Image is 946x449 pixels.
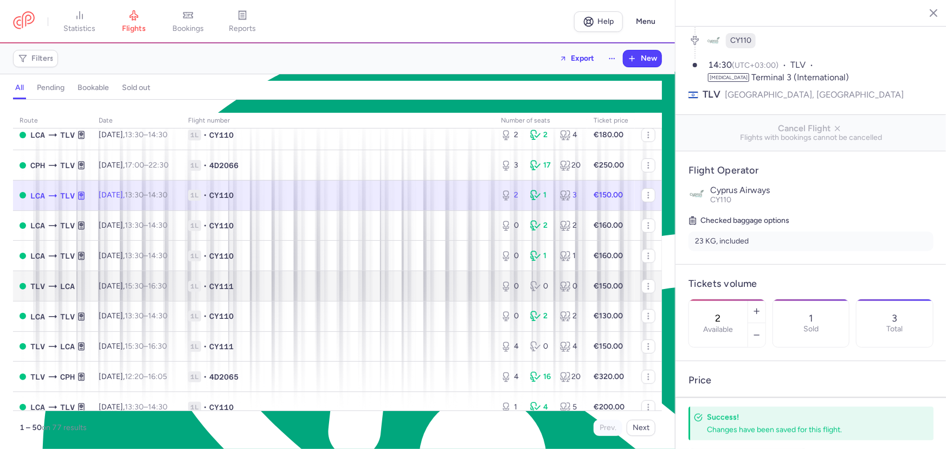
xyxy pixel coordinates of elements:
[20,162,26,169] span: OPEN
[730,35,751,46] span: CY110
[203,130,207,140] span: •
[30,220,45,232] span: Larnaca, Larnaca, Cyprus
[148,251,168,260] time: 14:30
[688,232,934,251] li: 23 KG, included
[14,50,57,67] button: Filters
[125,161,144,170] time: 17:00
[530,190,551,201] div: 1
[684,133,938,142] span: Flights with bookings cannot be cancelled
[594,372,624,381] strong: €320.00
[560,220,581,231] div: 2
[501,402,522,413] div: 1
[594,342,623,351] strong: €150.00
[684,124,938,133] span: Cancel Flight
[125,372,167,381] span: –
[37,83,65,93] h4: pending
[594,281,623,291] strong: €150.00
[99,342,167,351] span: [DATE],
[560,190,581,201] div: 3
[209,311,234,322] span: CY110
[188,341,201,352] span: 1L
[892,313,898,324] p: 3
[501,281,522,292] div: 0
[560,251,581,261] div: 1
[99,281,167,291] span: [DATE],
[560,311,581,322] div: 2
[688,278,934,290] h4: Tickets volume
[530,341,551,352] div: 0
[552,50,601,67] button: Export
[725,88,904,101] span: [GEOGRAPHIC_DATA], [GEOGRAPHIC_DATA]
[122,24,146,34] span: flights
[688,214,934,227] h5: Checked baggage options
[710,185,934,195] p: Cyprus Airways
[20,313,26,319] span: OPEN
[60,250,75,262] span: TLV
[149,161,169,170] time: 22:30
[30,341,45,352] span: Ben Gurion International, Tel Aviv, Israel
[751,72,849,82] span: Terminal 3 (International)
[203,251,207,261] span: •
[125,281,144,291] time: 15:30
[501,130,522,140] div: 2
[42,423,87,432] span: on 77 results
[203,281,207,292] span: •
[560,371,581,382] div: 20
[125,130,144,139] time: 13:30
[188,190,201,201] span: 1L
[125,221,168,230] span: –
[530,402,551,413] div: 4
[20,132,26,138] span: OPEN
[172,24,204,34] span: bookings
[203,220,207,231] span: •
[107,10,161,34] a: flights
[203,402,207,413] span: •
[501,251,522,261] div: 0
[501,160,522,171] div: 3
[161,10,215,34] a: bookings
[125,311,144,320] time: 13:30
[148,130,168,139] time: 14:30
[530,251,551,261] div: 1
[125,221,144,230] time: 13:30
[790,59,818,72] span: TLV
[148,372,167,381] time: 16:05
[125,251,168,260] span: –
[203,190,207,201] span: •
[530,311,551,322] div: 2
[122,83,150,93] h4: sold out
[99,161,169,170] span: [DATE],
[30,311,45,323] span: Larnaca, Larnaca, Cyprus
[125,402,144,412] time: 13:30
[803,325,819,333] p: Sold
[148,281,167,291] time: 16:30
[125,402,168,412] span: –
[20,222,26,229] span: OPEN
[530,160,551,171] div: 17
[688,185,706,203] img: Cyprus Airways logo
[60,220,75,232] span: Ben Gurion International, Tel Aviv, Israel
[148,311,168,320] time: 14:30
[30,250,45,262] span: LCA
[60,159,75,171] span: Ben Gurion International, Tel Aviv, Israel
[99,372,167,381] span: [DATE],
[148,402,168,412] time: 14:30
[209,251,234,261] span: CY110
[188,220,201,231] span: 1L
[60,341,75,352] span: Larnaca, Larnaca, Cyprus
[707,425,910,435] div: Changes have been saved for this flight.
[99,190,168,200] span: [DATE],
[707,412,910,422] h4: Success!
[641,54,657,63] span: New
[30,280,45,292] span: TLV
[594,161,624,170] strong: €250.00
[594,130,623,139] strong: €180.00
[125,372,144,381] time: 12:20
[13,11,35,31] a: CitizenPlane red outlined logo
[125,311,168,320] span: –
[560,341,581,352] div: 4
[20,374,26,380] span: OPEN
[501,341,522,352] div: 4
[560,281,581,292] div: 0
[99,130,168,139] span: [DATE],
